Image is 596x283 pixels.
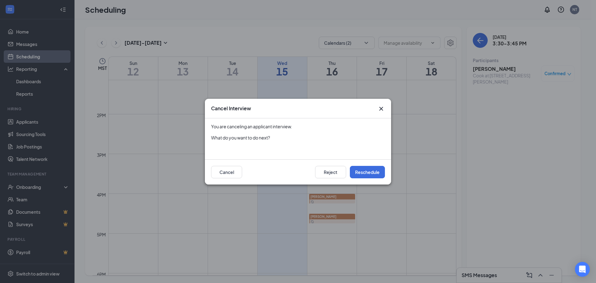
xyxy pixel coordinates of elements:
[575,262,590,277] div: Open Intercom Messenger
[211,105,251,112] h3: Cancel Interview
[350,166,385,178] button: Reschedule
[211,123,385,130] div: You are canceling an applicant interview.
[377,105,385,112] svg: Cross
[377,105,385,112] button: Close
[211,135,385,141] div: What do you want to do next?
[211,166,242,178] button: Cancel
[315,166,346,178] button: Reject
